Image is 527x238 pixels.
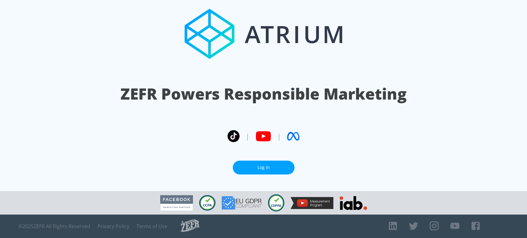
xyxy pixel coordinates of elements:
a: Privacy Policy [98,223,129,229]
img: IAB [340,196,367,210]
img: COPPA Compliant [268,194,284,211]
span: | [277,132,281,141]
img: GDPR Compliant [222,196,262,210]
span: © 2025 ZEFR All Rights Reserved [19,223,90,229]
a: Terms of Use [136,223,167,229]
img: Facebook Marketing Partner [160,195,193,211]
span: | [246,132,249,141]
a: Log In [233,161,295,174]
h1: ZEFR Powers Responsible Marketing [120,83,407,105]
img: CCPA Compliant [199,195,215,211]
img: YouTube Measurement Program [291,197,333,209]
